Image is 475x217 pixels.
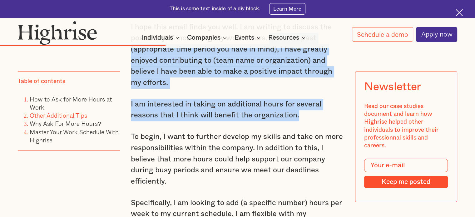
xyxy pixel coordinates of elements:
div: Table of contents [18,77,65,85]
div: Resources [268,34,307,42]
div: Resources [268,34,299,42]
a: Learn More [269,3,306,14]
img: Cross icon [456,9,463,16]
a: Apply now [416,27,457,42]
div: Individuals [142,34,173,42]
a: Schedule a demo [352,27,413,42]
p: I am interested in taking on additional hours for several reasons that I think will benefit the o... [131,99,344,121]
img: Highrise logo [18,21,97,45]
div: Events [235,34,262,42]
div: Read our case studies document and learn how Highrise helped other individuals to improve their p... [364,102,448,150]
input: Keep me posted [364,175,448,188]
p: I hope this email finds you well. I am writing to discuss the possibility of increasing my work h... [131,22,344,89]
div: This is some text inside of a div block. [170,5,260,12]
a: Why Ask For More Hours? [30,119,101,128]
div: Newsletter [364,81,421,93]
div: Companies [187,34,229,42]
div: Individuals [142,34,181,42]
p: To begin, I want to further develop my skills and take on more responsibilities within the compan... [131,131,344,187]
a: Master Your Work Schedule With Highrise [30,127,119,144]
a: How to Ask for More Hours at Work [30,94,112,111]
a: Other Additional Tips [30,111,87,120]
input: Your e-mail [364,159,448,172]
div: Events [235,34,254,42]
form: Modal Form [364,159,448,188]
div: Companies [187,34,220,42]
